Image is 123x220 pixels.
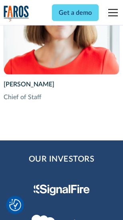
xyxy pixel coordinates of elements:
img: Revisit consent button [9,199,21,211]
a: home [4,6,29,22]
div: Chief of Staff [4,92,119,102]
h2: Our Investors [29,153,95,165]
div: [PERSON_NAME] [4,80,119,89]
div: menu [103,3,119,22]
a: Get a demo [52,4,99,21]
img: Logo of the analytics and reporting company Faros. [4,6,29,22]
button: Cookie Settings [9,199,21,211]
img: Signal Fire Logo [34,184,90,196]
